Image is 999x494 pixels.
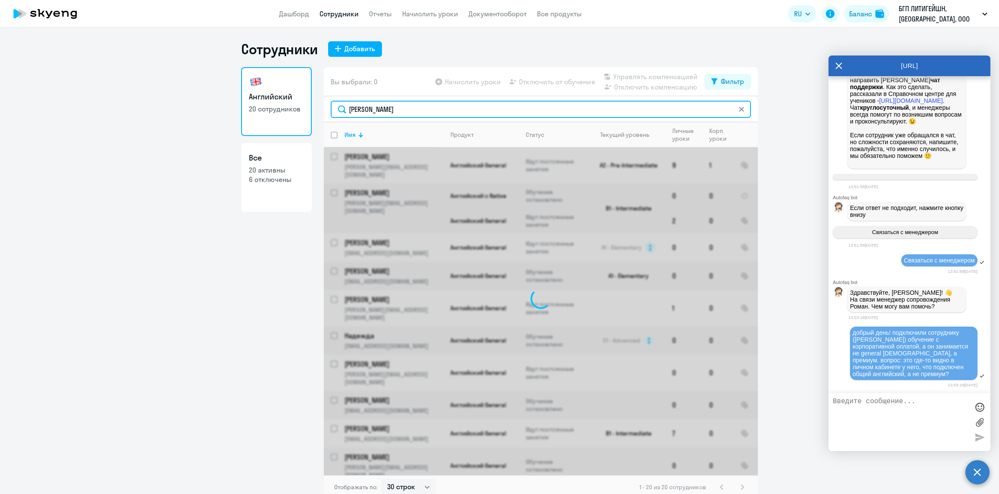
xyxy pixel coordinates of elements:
[249,175,304,184] p: 6 отключены
[241,143,312,212] a: Все20 активны6 отключены
[850,1,964,166] p: В личном кабинете учеников есть Учебные вопросы к преподавателю вне урока сотрудник может адресов...
[899,3,979,24] p: БГП ЛИТИГЕЙШН, [GEOGRAPHIC_DATA], ООО
[850,296,964,310] p: На связи менеджер сопровождения Роман. Чем могу вам помочь?
[850,204,965,218] span: Если ответ не подходит, нажмите кнопку внизу
[402,9,458,18] a: Начислить уроки
[249,165,304,175] p: 20 активны
[249,152,304,164] h3: Все
[241,40,318,58] h1: Сотрудники
[331,77,378,87] span: Вы выбрали: 0
[639,483,706,491] span: 1 - 20 из 20 сотрудников
[320,9,359,18] a: Сотрудники
[879,97,943,104] a: [URL][DOMAIN_NAME]
[249,91,304,102] h3: Английский
[600,131,649,139] div: Текущий уровень
[850,289,964,296] p: Здравствуйте, [PERSON_NAME]! 👋
[872,229,938,235] span: Связаться с менеджером
[331,101,751,118] input: Поиск по имени, email, продукту или статусу
[249,104,304,114] p: 20 сотрудников
[369,9,392,18] a: Отчеты
[904,257,975,264] span: Связаться с менеджером
[721,76,744,86] div: Фильтр
[328,41,382,57] button: Добавить
[833,226,977,238] button: Связаться с менеджером
[788,5,816,22] button: RU
[844,5,889,22] button: Балансbalance
[848,243,878,247] time: 13:51:56[DATE]
[853,329,970,377] span: добрый день! подключили сотруднику ([PERSON_NAME]) обучение с корпоративной оплатой, а он занимае...
[334,483,378,491] span: Отображать по:
[794,9,802,19] span: RU
[704,74,751,90] button: Фильтр
[344,131,356,139] div: Имя
[249,75,263,89] img: english
[709,127,733,142] div: Корп. уроки
[833,202,844,215] img: bot avatar
[948,383,977,387] time: 13:53:19[DATE]
[672,127,702,142] div: Личные уроки
[848,315,878,320] time: 13:53:16[DATE]
[241,67,312,136] a: Английский20 сотрудников
[344,43,375,54] div: Добавить
[833,195,990,200] div: Autofaq bot
[894,3,992,24] button: БГП ЛИТИГЕЙШН, [GEOGRAPHIC_DATA], ООО
[526,131,544,139] div: Статус
[537,9,582,18] a: Все продукты
[833,287,844,299] img: bot avatar
[833,280,990,285] div: Autofaq bot
[450,131,474,139] div: Продукт
[848,184,878,189] time: 13:51:56[DATE]
[948,269,977,274] time: 13:51:58[DATE]
[860,104,909,111] strong: круглосуточный
[279,9,309,18] a: Дашборд
[973,416,986,429] label: Лимит 10 файлов
[875,9,884,18] img: balance
[592,131,665,139] div: Текущий уровень
[849,9,872,19] div: Баланс
[344,131,443,139] div: Имя
[850,77,942,90] strong: чат поддержки
[468,9,527,18] a: Документооборот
